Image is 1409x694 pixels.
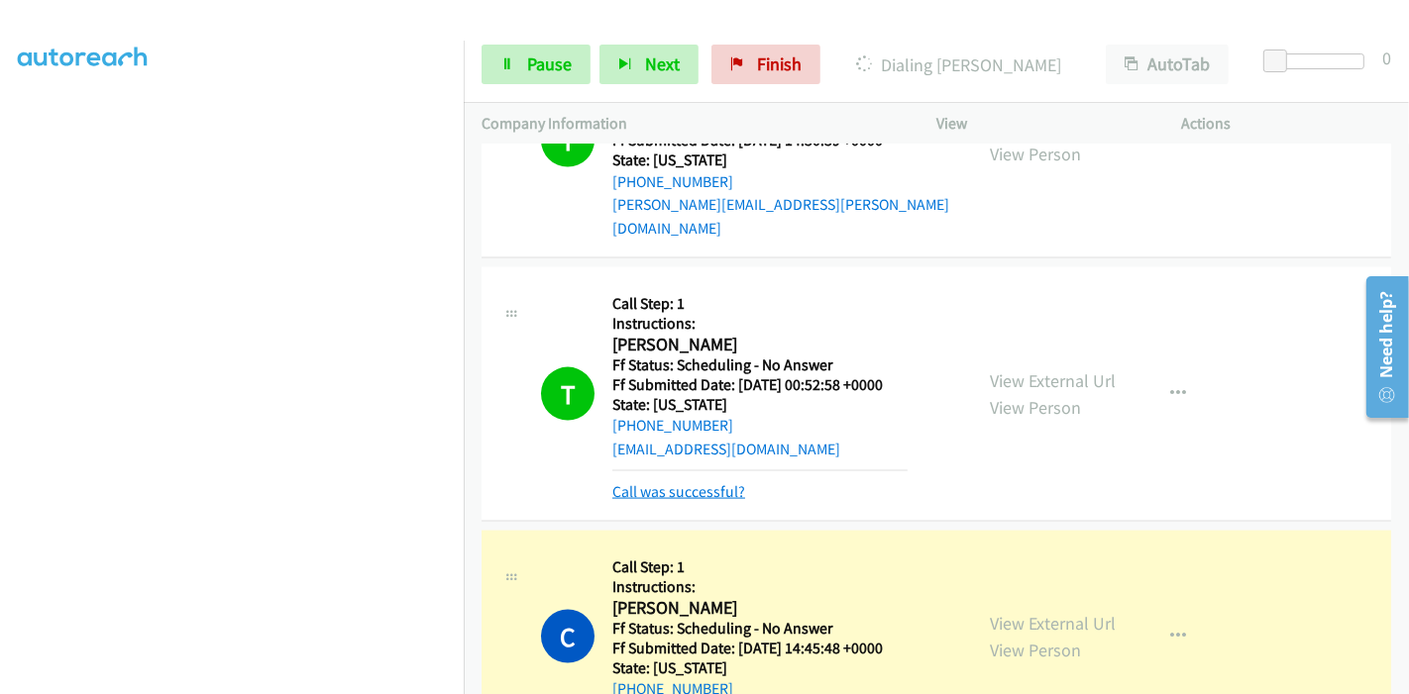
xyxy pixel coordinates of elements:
[612,172,733,191] a: [PHONE_NUMBER]
[612,416,733,435] a: [PHONE_NUMBER]
[612,195,949,238] a: [PERSON_NAME][EMAIL_ADDRESS][PERSON_NAME][DOMAIN_NAME]
[612,577,908,597] h5: Instructions:
[990,396,1081,419] a: View Person
[612,314,908,334] h5: Instructions:
[541,610,595,663] h1: C
[482,45,591,84] a: Pause
[612,395,908,415] h5: State: [US_STATE]
[612,482,745,501] a: Call was successful?
[599,45,699,84] button: Next
[711,45,820,84] a: Finish
[936,112,1146,136] p: View
[757,52,802,75] span: Finish
[990,369,1116,392] a: View External Url
[990,639,1081,661] a: View Person
[1182,112,1392,136] p: Actions
[612,440,840,458] a: [EMAIL_ADDRESS][DOMAIN_NAME]
[612,597,908,620] h2: [PERSON_NAME]
[612,658,908,678] h5: State: [US_STATE]
[1273,53,1364,69] div: Delay between calls (in seconds)
[990,612,1116,635] a: View External Url
[990,143,1081,165] a: View Person
[1353,268,1409,426] iframe: Resource Center
[612,355,908,375] h5: Ff Status: Scheduling - No Answer
[1106,45,1229,84] button: AutoTab
[527,52,572,75] span: Pause
[612,375,908,395] h5: Ff Submitted Date: [DATE] 00:52:58 +0000
[847,51,1070,78] p: Dialing [PERSON_NAME]
[612,334,908,356] h2: [PERSON_NAME]
[612,619,908,639] h5: Ff Status: Scheduling - No Answer
[612,557,908,577] h5: Call Step: 1
[645,52,680,75] span: Next
[482,112,901,136] p: Company Information
[612,639,908,658] h5: Ff Submitted Date: [DATE] 14:45:48 +0000
[541,367,595,421] h1: T
[612,150,954,170] h5: State: [US_STATE]
[1382,45,1391,71] div: 0
[612,294,908,314] h5: Call Step: 1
